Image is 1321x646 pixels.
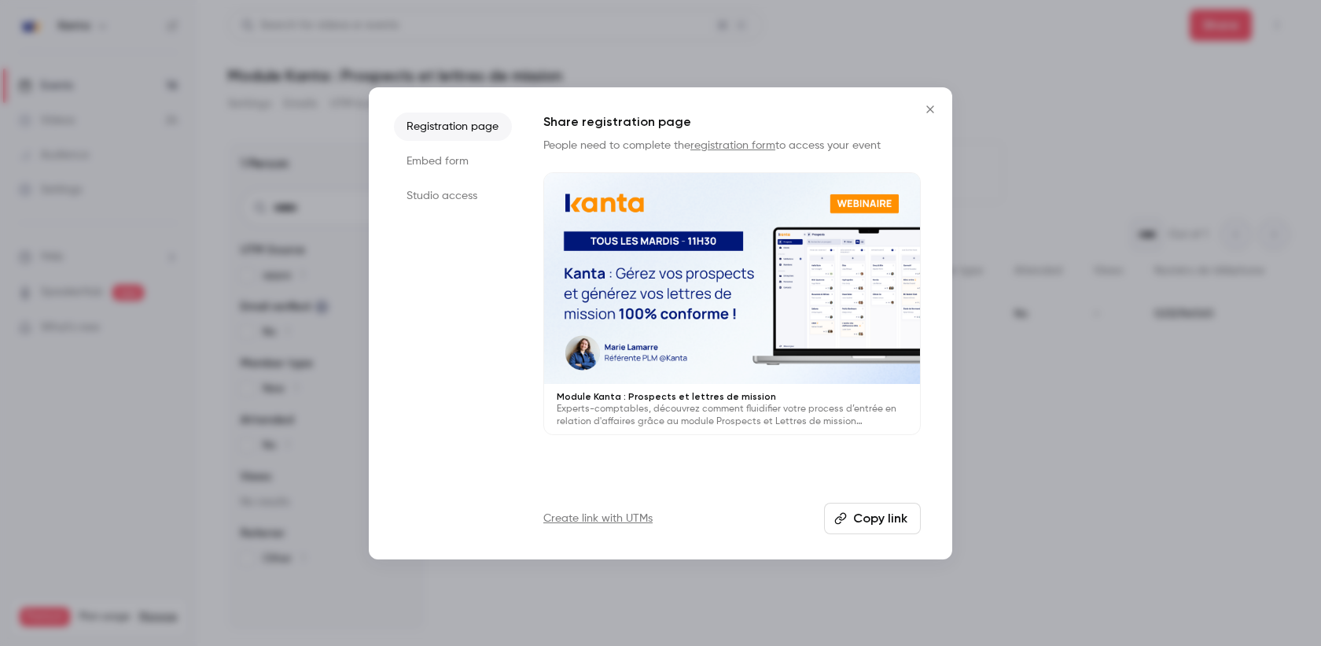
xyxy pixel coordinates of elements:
button: Copy link [824,503,921,534]
li: Studio access [394,182,512,210]
li: Embed form [394,147,512,175]
li: Registration page [394,113,512,141]
a: registration form [690,140,775,151]
a: Create link with UTMs [543,511,653,526]
p: Experts-comptables, découvrez comment fluidifier votre process d’entrée en relation d'affaires gr... [557,403,907,428]
h1: Share registration page [543,113,921,131]
p: People need to complete the to access your event [543,138,921,153]
button: Close [914,94,946,125]
p: Module Kanta : Prospects et lettres de mission [557,390,907,403]
a: Module Kanta : Prospects et lettres de missionExperts-comptables, découvrez comment fluidifier vo... [543,172,921,436]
